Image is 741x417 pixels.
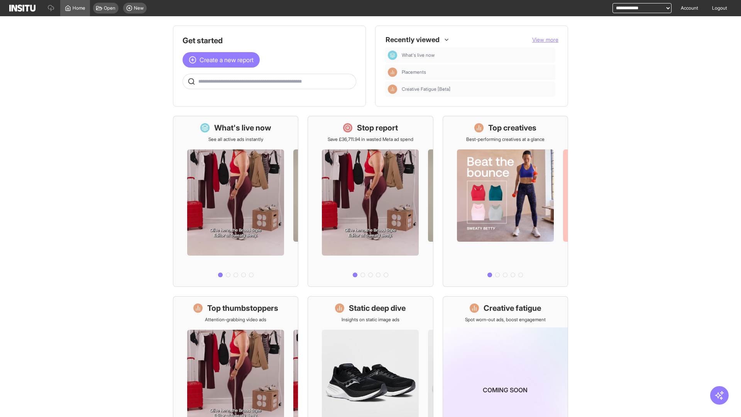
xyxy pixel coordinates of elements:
[200,55,254,64] span: Create a new report
[173,116,298,287] a: What's live nowSee all active ads instantly
[402,86,552,92] span: Creative Fatigue [Beta]
[73,5,85,11] span: Home
[388,68,397,77] div: Insights
[402,69,426,75] span: Placements
[205,317,266,323] p: Attention-grabbing video ads
[466,136,545,142] p: Best-performing creatives at a glance
[207,303,278,314] h1: Top thumbstoppers
[532,36,558,44] button: View more
[388,51,397,60] div: Dashboard
[357,122,398,133] h1: Stop report
[214,122,271,133] h1: What's live now
[532,36,558,43] span: View more
[104,5,115,11] span: Open
[388,85,397,94] div: Insights
[134,5,144,11] span: New
[349,303,406,314] h1: Static deep dive
[402,52,435,58] span: What's live now
[443,116,568,287] a: Top creativesBest-performing creatives at a glance
[328,136,413,142] p: Save £36,711.94 in wasted Meta ad spend
[402,69,552,75] span: Placements
[183,52,260,68] button: Create a new report
[9,5,36,12] img: Logo
[488,122,536,133] h1: Top creatives
[208,136,263,142] p: See all active ads instantly
[342,317,399,323] p: Insights on static image ads
[183,35,356,46] h1: Get started
[308,116,433,287] a: Stop reportSave £36,711.94 in wasted Meta ad spend
[402,86,450,92] span: Creative Fatigue [Beta]
[402,52,552,58] span: What's live now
